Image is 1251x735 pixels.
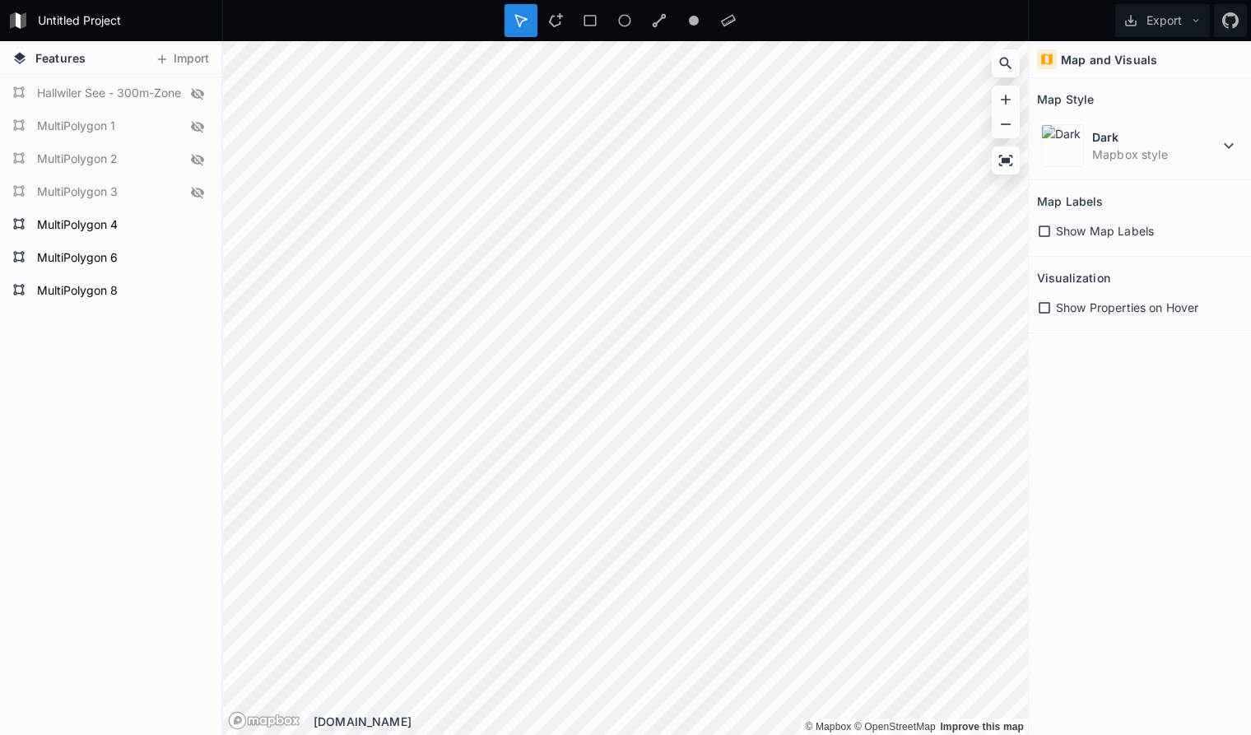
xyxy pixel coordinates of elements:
[1056,299,1198,316] span: Show Properties on Hover
[146,46,217,72] button: Import
[1092,128,1219,146] dt: Dark
[805,721,851,733] a: Mapbox
[854,721,936,733] a: OpenStreetMap
[1092,146,1219,163] dd: Mapbox style
[1056,222,1154,240] span: Show Map Labels
[228,711,300,730] a: Mapbox logo
[1061,51,1157,68] h4: Map and Visuals
[1037,188,1103,214] h2: Map Labels
[314,713,1028,730] div: [DOMAIN_NAME]
[1041,124,1084,167] img: Dark
[940,721,1024,733] a: Map feedback
[1037,86,1094,112] h2: Map Style
[1037,265,1110,291] h2: Visualization
[1115,4,1210,37] button: Export
[35,49,86,67] span: Features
